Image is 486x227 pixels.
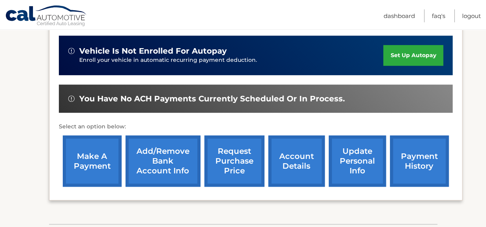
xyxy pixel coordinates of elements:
img: alert-white.svg [68,95,75,102]
a: make a payment [63,135,122,187]
p: Enroll your vehicle in automatic recurring payment deduction. [79,56,384,65]
a: Logout [462,9,481,22]
a: Cal Automotive [5,5,87,28]
a: request purchase price [204,135,264,187]
a: FAQ's [432,9,445,22]
img: alert-white.svg [68,48,75,54]
a: account details [268,135,325,187]
span: vehicle is not enrolled for autopay [79,46,227,56]
a: Dashboard [384,9,415,22]
a: update personal info [329,135,386,187]
span: You have no ACH payments currently scheduled or in process. [79,94,345,104]
p: Select an option below: [59,122,453,132]
a: set up autopay [383,45,443,66]
a: payment history [390,135,449,187]
a: Add/Remove bank account info [126,135,200,187]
